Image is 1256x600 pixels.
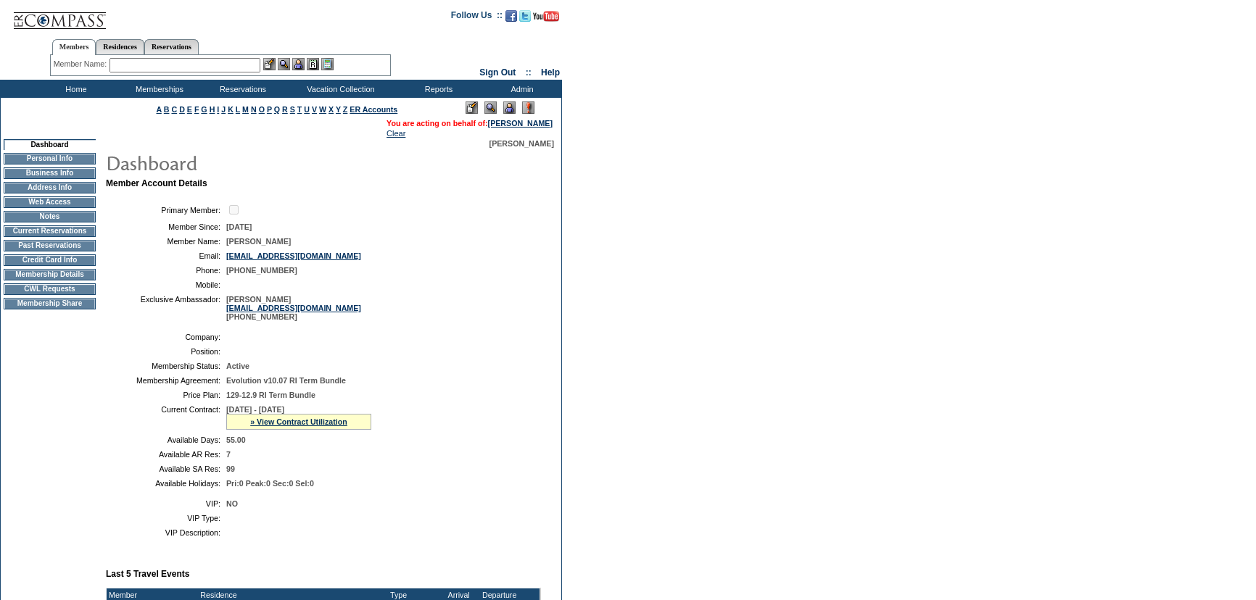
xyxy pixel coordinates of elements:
[226,499,238,508] span: NO
[519,10,531,22] img: Follow us on Twitter
[259,105,265,114] a: O
[505,10,517,22] img: Become our fan on Facebook
[505,14,517,23] a: Become our fan on Facebook
[112,203,220,217] td: Primary Member:
[4,167,96,179] td: Business Info
[4,153,96,164] td: Personal Info
[112,280,220,289] td: Mobile:
[199,80,283,98] td: Reservations
[96,39,144,54] a: Residences
[541,67,560,78] a: Help
[112,499,220,508] td: VIP:
[210,105,215,114] a: H
[304,105,310,114] a: U
[236,105,240,114] a: L
[112,405,220,430] td: Current Contract:
[4,211,96,222] td: Notes
[144,39,199,54] a: Reservations
[226,362,249,370] span: Active
[105,148,395,177] img: pgTtlDashboard.gif
[226,479,314,488] span: Pri:0 Peak:0 Sec:0 Sel:0
[297,105,302,114] a: T
[479,67,516,78] a: Sign Out
[171,105,177,114] a: C
[157,105,162,114] a: A
[226,376,346,385] span: Evolution v10.07 RI Term Bundle
[106,569,189,579] b: Last 5 Travel Events
[4,298,96,309] td: Membership Share
[290,105,295,114] a: S
[54,58,110,70] div: Member Name:
[251,105,257,114] a: N
[112,528,220,537] td: VIP Description:
[519,14,531,23] a: Follow us on Twitter
[336,105,341,114] a: Y
[4,139,96,150] td: Dashboard
[226,295,361,321] span: [PERSON_NAME] [PHONE_NUMBER]
[116,80,199,98] td: Memberships
[395,80,479,98] td: Reports
[4,182,96,193] td: Address Info
[221,105,226,114] a: J
[4,240,96,251] td: Past Reservations
[307,58,319,70] img: Reservations
[488,119,553,128] a: [PERSON_NAME]
[112,333,220,341] td: Company:
[164,105,170,114] a: B
[479,80,562,98] td: Admin
[112,450,220,459] td: Available AR Res:
[526,67,532,78] span: ::
[4,269,96,280] td: Membership Details
[33,80,116,98] td: Home
[522,101,534,114] img: Log Concern/Member Elevation
[112,362,220,370] td: Membership Status:
[228,105,234,114] a: K
[4,254,96,266] td: Credit Card Info
[489,139,554,148] span: [PERSON_NAME]
[194,105,199,114] a: F
[112,391,220,399] td: Price Plan:
[503,101,516,114] img: Impersonate
[112,266,220,275] td: Phone:
[226,436,246,444] span: 55.00
[112,222,220,231] td: Member Since:
[267,105,272,114] a: P
[451,9,503,26] td: Follow Us ::
[217,105,219,114] a: I
[282,105,288,114] a: R
[263,58,276,70] img: b_edit.gif
[312,105,317,114] a: V
[343,105,348,114] a: Z
[466,101,478,114] img: Edit Mode
[484,101,497,114] img: View Mode
[179,105,185,114] a: D
[112,251,220,260] td: Email:
[112,479,220,488] td: Available Holidays:
[387,129,405,138] a: Clear
[106,178,207,188] b: Member Account Details
[319,105,326,114] a: W
[4,196,96,208] td: Web Access
[112,464,220,473] td: Available SA Res:
[533,11,559,22] img: Subscribe to our YouTube Channel
[226,266,297,275] span: [PHONE_NUMBER]
[283,80,395,98] td: Vacation Collection
[112,237,220,246] td: Member Name:
[250,417,347,426] a: » View Contract Utilization
[112,295,220,321] td: Exclusive Ambassador:
[112,436,220,444] td: Available Days:
[533,14,559,23] a: Subscribe to our YouTube Channel
[4,283,96,295] td: CWL Requests
[292,58,305,70] img: Impersonate
[226,391,315,399] span: 129-12.9 RI Term Bundle
[387,119,553,128] span: You are acting on behalf of:
[329,105,334,114] a: X
[52,39,96,55] a: Members
[321,58,334,70] img: b_calculator.gif
[226,450,231,459] span: 7
[278,58,290,70] img: View
[274,105,280,114] a: Q
[226,222,252,231] span: [DATE]
[187,105,192,114] a: E
[201,105,207,114] a: G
